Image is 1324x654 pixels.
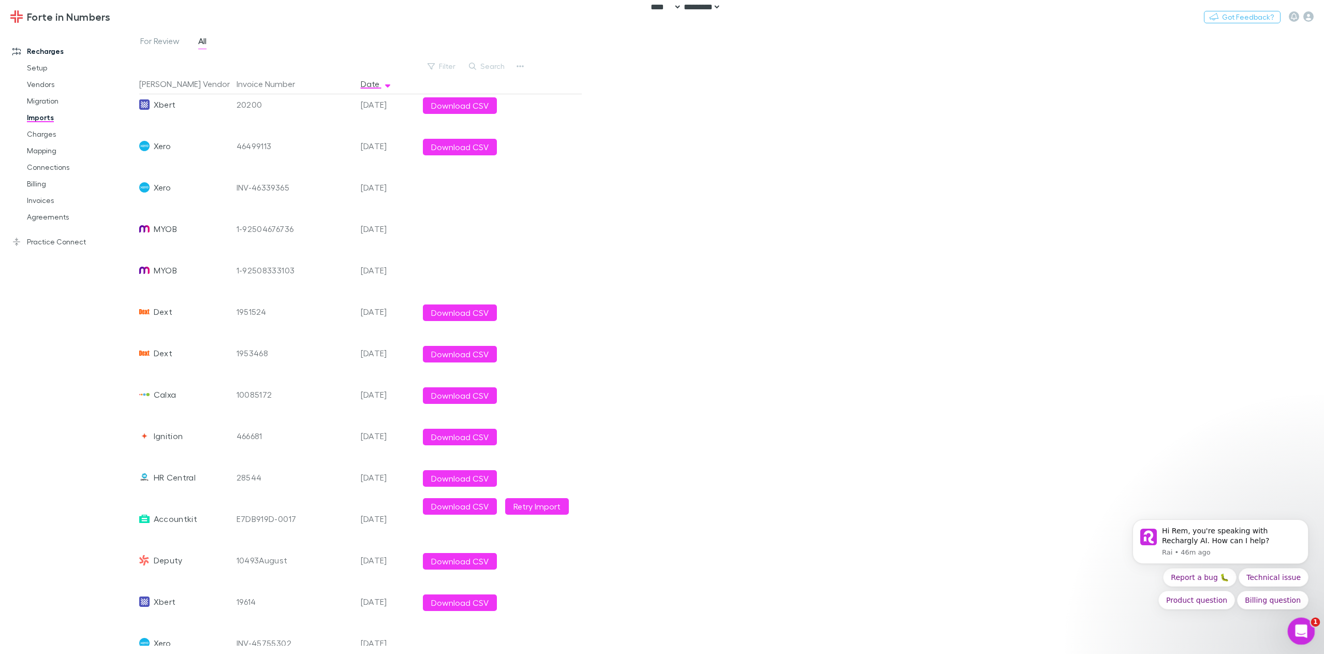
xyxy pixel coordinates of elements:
div: 19614 [237,581,352,622]
h3: Forte in Numbers [27,10,110,23]
button: Download CSV [423,346,497,362]
button: [PERSON_NAME] Vendor [139,74,242,94]
button: Download CSV [423,498,497,515]
div: 1951524 [237,291,352,332]
span: 1 [1311,618,1320,627]
div: [DATE] [357,457,419,498]
div: [DATE] [357,581,419,622]
span: MYOB [154,208,177,250]
button: Filter [422,60,462,72]
a: Practice Connect [2,234,145,250]
span: Calxa [154,374,176,415]
img: Xero's Logo [139,141,150,151]
button: Download CSV [423,594,497,611]
button: Download CSV [423,387,497,404]
button: Download CSV [423,97,497,114]
span: Xbert [154,84,176,125]
button: Date [361,74,392,94]
img: Xero's Logo [139,182,150,193]
div: 10085172 [237,374,352,415]
button: Download CSV [423,470,497,487]
img: Forte in Numbers's Logo [10,10,23,23]
div: 46499113 [237,125,352,167]
button: Search [464,60,511,72]
span: Ignition [154,415,183,457]
a: Migration [17,93,145,109]
button: Download CSV [423,429,497,445]
span: Dext [154,291,172,332]
span: Xero [154,125,171,167]
img: Xero's Logo [139,638,150,648]
div: [DATE] [357,208,419,250]
a: Setup [17,60,145,76]
img: MYOB's Logo [139,265,150,275]
div: 28544 [237,457,352,498]
span: HR Central [154,457,196,498]
a: Mapping [17,142,145,159]
img: Calxa's Logo [139,389,150,400]
div: [DATE] [357,250,419,291]
div: 1953468 [237,332,352,374]
div: 1-92504676736 [237,208,352,250]
img: MYOB's Logo [139,224,150,234]
a: Vendors [17,76,145,93]
span: Deputy [154,540,183,581]
span: Xero [154,167,171,208]
span: Dext [154,332,172,374]
div: INV-46339365 [237,167,352,208]
button: Download CSV [423,139,497,155]
div: E7DB919D-0017 [237,498,352,540]
div: 20200 [237,84,352,125]
a: Agreements [17,209,145,225]
span: Accountkit [154,498,198,540]
img: Dext's Logo [139,348,150,358]
img: Xbert's Logo [139,597,150,607]
div: [DATE] [357,125,419,167]
img: Xbert's Logo [139,99,150,110]
button: Got Feedback? [1204,11,1281,23]
span: For Review [140,36,180,49]
img: Accountkit's Logo [139,514,150,524]
a: Invoices [17,192,145,209]
img: HR Central's Logo [139,472,150,483]
img: Ignition's Logo [139,431,150,441]
a: Connections [17,159,145,176]
div: 466681 [237,415,352,457]
div: [DATE] [357,84,419,125]
div: [DATE] [357,374,419,415]
div: 1-92508333103 [237,250,352,291]
button: Download CSV [423,304,497,321]
div: [DATE] [357,291,419,332]
a: Forte in Numbers [4,4,116,29]
div: 10493August [237,540,352,581]
span: MYOB [154,250,177,291]
a: Charges [17,126,145,142]
span: All [198,36,207,49]
a: Billing [17,176,145,192]
button: Retry Import [505,498,569,515]
div: [DATE] [357,332,419,374]
iframe: Intercom notifications message [1117,506,1324,649]
img: Dext's Logo [139,307,150,317]
span: Xbert [154,581,176,622]
div: [DATE] [357,167,419,208]
div: [DATE] [357,415,419,457]
iframe: Intercom live chat [1288,618,1315,645]
button: Download CSV [423,553,497,570]
a: Recharges [2,43,145,60]
div: [DATE] [357,498,419,540]
div: [DATE] [357,540,419,581]
img: Deputy's Logo [139,555,150,565]
button: Invoice Number [237,74,307,94]
a: Imports [17,109,145,126]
